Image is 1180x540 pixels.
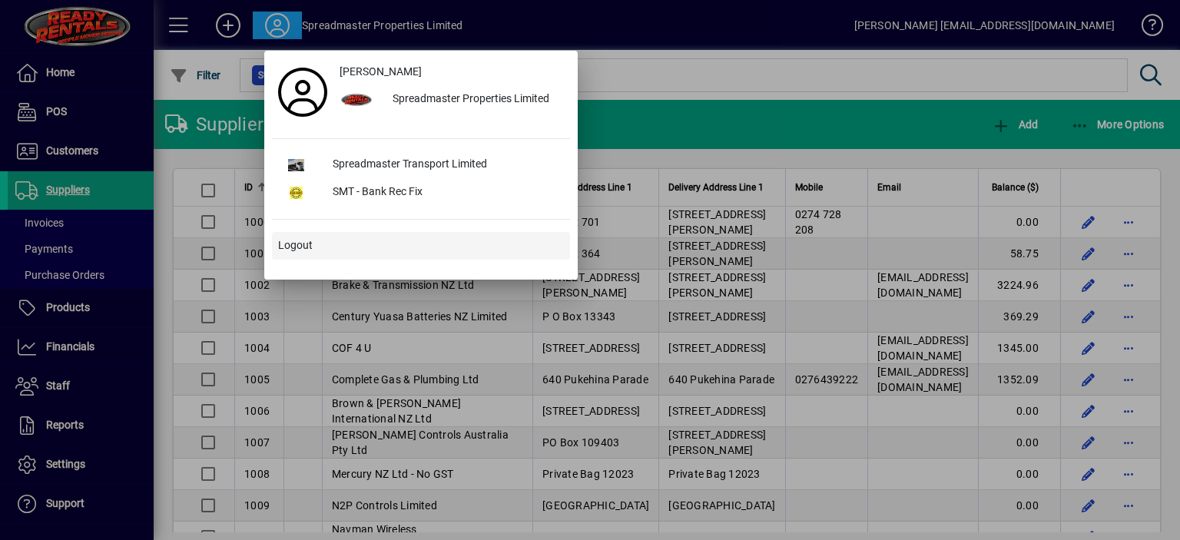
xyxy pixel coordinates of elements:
[272,232,570,260] button: Logout
[333,58,570,86] a: [PERSON_NAME]
[272,78,333,106] a: Profile
[272,151,570,179] button: Spreadmaster Transport Limited
[380,86,570,114] div: Spreadmaster Properties Limited
[340,64,422,80] span: [PERSON_NAME]
[278,237,313,253] span: Logout
[320,179,570,207] div: SMT - Bank Rec Fix
[320,151,570,179] div: Spreadmaster Transport Limited
[272,179,570,207] button: SMT - Bank Rec Fix
[333,86,570,114] button: Spreadmaster Properties Limited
